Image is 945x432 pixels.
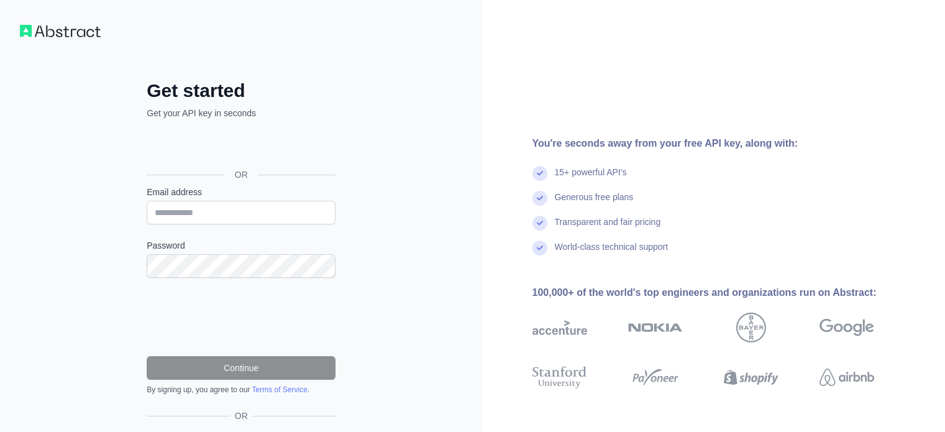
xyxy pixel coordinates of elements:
div: You're seconds away from your free API key, along with: [532,136,914,151]
img: airbnb [819,364,874,391]
img: shopify [724,364,778,391]
div: Transparent and fair pricing [555,216,661,241]
button: Continue [147,356,336,380]
div: World-class technical support [555,241,669,265]
span: OR [230,410,253,422]
img: accenture [532,313,587,342]
img: google [819,313,874,342]
img: check mark [532,241,547,255]
img: stanford university [532,364,587,391]
iframe: reCAPTCHA [147,293,336,341]
img: bayer [736,313,766,342]
img: nokia [628,313,683,342]
img: payoneer [628,364,683,391]
div: 100,000+ of the world's top engineers and organizations run on Abstract: [532,285,914,300]
div: 15+ powerful API's [555,166,627,191]
a: Terms of Service [252,385,307,394]
p: Get your API key in seconds [147,107,336,119]
span: OR [225,168,258,181]
img: Workflow [20,25,101,37]
img: check mark [532,166,547,181]
img: check mark [532,191,547,206]
h2: Get started [147,80,336,102]
div: Generous free plans [555,191,634,216]
div: By signing up, you agree to our . [147,385,336,395]
label: Password [147,239,336,252]
img: check mark [532,216,547,231]
iframe: Sign in with Google Button [140,133,339,160]
label: Email address [147,186,336,198]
